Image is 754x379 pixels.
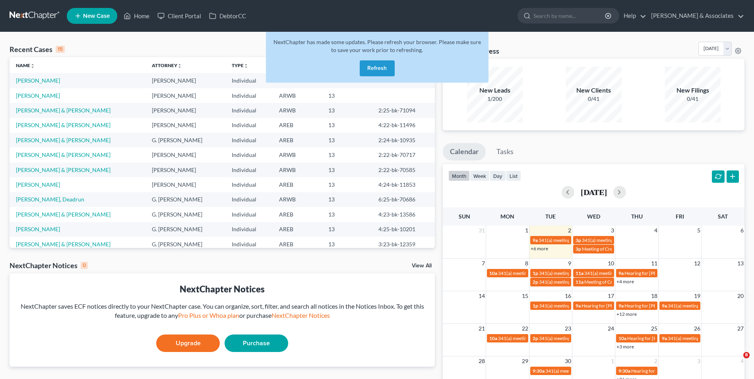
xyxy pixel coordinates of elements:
[500,213,514,220] span: Mon
[372,237,435,251] td: 3:23-bk-12359
[610,356,615,366] span: 1
[506,170,521,181] button: list
[576,303,581,309] span: 9a
[16,302,428,320] div: NextChapter saves ECF notices directly to your NextChapter case. You can organize, sort, filter, ...
[524,226,529,235] span: 1
[696,356,701,366] span: 3
[244,64,248,68] i: unfold_more
[650,324,658,333] span: 25
[737,324,744,333] span: 27
[30,64,35,68] i: unfold_more
[624,303,686,309] span: Hearing for [PERSON_NAME]
[459,213,470,220] span: Sun
[225,207,273,222] td: Individual
[273,118,322,133] td: AREB
[16,122,110,128] a: [PERSON_NAME] & [PERSON_NAME]
[498,270,617,276] span: 341(a) meeting for [PERSON_NAME] & [PERSON_NAME]
[478,324,486,333] span: 21
[581,303,664,309] span: Hearing for [PERSON_NAME] Provence
[650,291,658,301] span: 18
[539,303,616,309] span: 341(a) meeting for [PERSON_NAME]
[610,226,615,235] span: 3
[618,270,624,276] span: 9a
[727,352,746,371] iframe: Intercom live chat
[145,133,225,147] td: G. [PERSON_NAME]
[322,177,372,192] td: 13
[566,95,622,103] div: 0/41
[607,291,615,301] span: 17
[145,88,225,103] td: [PERSON_NAME]
[16,211,110,218] a: [PERSON_NAME] & [PERSON_NAME]
[156,335,220,352] a: Upgrade
[576,246,581,252] span: 3p
[665,95,721,103] div: 0/41
[576,279,583,285] span: 11a
[567,259,572,268] span: 9
[533,8,606,23] input: Search by name...
[145,237,225,251] td: G. [PERSON_NAME]
[531,246,548,251] a: +6 more
[533,279,538,285] span: 2p
[665,86,721,95] div: New Filings
[273,177,322,192] td: AREB
[273,192,322,207] td: ARWB
[607,324,615,333] span: 24
[587,213,600,220] span: Wed
[145,147,225,162] td: [PERSON_NAME]
[16,166,110,173] a: [PERSON_NAME] & [PERSON_NAME]
[177,64,182,68] i: unfold_more
[489,270,497,276] span: 10a
[153,9,205,23] a: Client Portal
[145,177,225,192] td: [PERSON_NAME]
[372,118,435,133] td: 4:22-bk-11496
[584,279,719,285] span: Meeting of Creditors for [PERSON_NAME] and [PERSON_NAME]
[624,270,686,276] span: Hearing for [PERSON_NAME]
[631,213,643,220] span: Thu
[16,92,60,99] a: [PERSON_NAME]
[448,170,470,181] button: month
[372,162,435,177] td: 2:22-bk-70585
[478,291,486,301] span: 14
[668,335,744,341] span: 341(a) meeting for [PERSON_NAME]
[120,9,153,23] a: Home
[225,133,273,147] td: Individual
[322,237,372,251] td: 13
[273,133,322,147] td: AREB
[273,162,322,177] td: ARWB
[16,241,110,248] a: [PERSON_NAME] & [PERSON_NAME]
[498,335,595,341] span: 341(a) meeting for [PERSON_NAME] Provence
[743,352,750,358] span: 8
[490,170,506,181] button: day
[616,311,637,317] a: +12 more
[145,103,225,118] td: [PERSON_NAME]
[576,237,581,243] span: 3p
[676,213,684,220] span: Fri
[271,311,330,319] a: NextChapter Notices
[443,143,486,160] a: Calendar
[322,133,372,147] td: 13
[372,133,435,147] td: 2:24-bk-10935
[627,335,689,341] span: Hearing for [PERSON_NAME]
[616,344,634,350] a: +3 more
[145,118,225,133] td: [PERSON_NAME]
[372,192,435,207] td: 6:25-bk-70686
[16,151,110,158] a: [PERSON_NAME] & [PERSON_NAME]
[478,356,486,366] span: 28
[145,192,225,207] td: G. [PERSON_NAME]
[539,270,663,276] span: 341(a) meeting for [PERSON_NAME] and [PERSON_NAME]
[10,44,65,54] div: Recent Cases
[576,270,583,276] span: 11a
[718,213,728,220] span: Sat
[539,335,663,341] span: 341(a) meeting for [PERSON_NAME] and [PERSON_NAME]
[225,335,288,352] a: Purchase
[521,291,529,301] span: 15
[581,188,607,196] h2: [DATE]
[225,88,273,103] td: Individual
[178,311,239,319] a: Pro Plus or Whoa plan
[152,62,182,68] a: Attorneyunfold_more
[653,356,658,366] span: 2
[322,162,372,177] td: 13
[533,270,538,276] span: 1p
[566,86,622,95] div: New Clients
[83,13,110,19] span: New Case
